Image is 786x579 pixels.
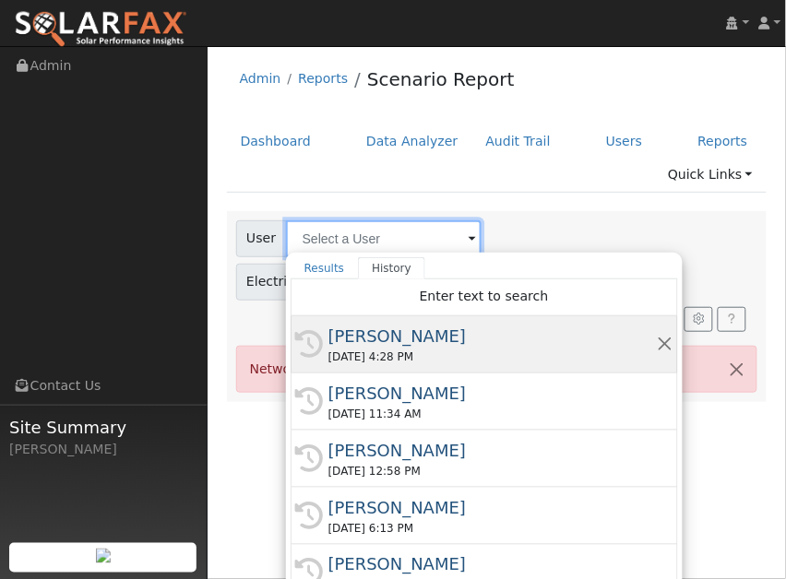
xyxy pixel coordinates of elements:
div: [DATE] 11:34 AM [328,406,657,422]
div: [PERSON_NAME] [328,438,657,463]
div: [DATE] 4:28 PM [328,349,657,365]
div: [DATE] 12:58 PM [328,463,657,479]
i: History [296,330,324,358]
a: Help Link [718,307,746,333]
div: [PERSON_NAME] [9,440,197,459]
div: [PERSON_NAME] [328,381,657,406]
button: Remove this history [657,334,674,353]
div: [DATE] 6:13 PM [328,520,657,537]
a: Admin [240,71,281,86]
a: Audit Trail [472,124,565,159]
a: Reports [298,71,348,86]
span: Network Error [250,361,340,376]
div: [PERSON_NAME] [328,495,657,520]
img: retrieve [96,549,111,563]
a: Reports [685,124,762,159]
a: Quick Links [654,158,767,192]
i: History [296,387,324,415]
div: [PERSON_NAME] [328,552,657,577]
a: Dashboard [227,124,326,159]
div: [PERSON_NAME] [328,324,657,349]
i: History [296,444,324,472]
button: Settings [685,307,713,333]
input: Select a User [286,220,482,257]
span: Enter text to search [420,289,549,303]
a: Scenario Report [367,68,515,90]
span: Electricity Usage [236,264,366,301]
img: SolarFax [14,10,187,49]
span: Site Summary [9,415,197,440]
a: Data Analyzer [352,124,472,159]
button: Close [718,347,756,392]
i: History [296,502,324,529]
a: History [358,257,425,279]
span: User [236,220,287,257]
a: Results [291,257,359,279]
a: Users [592,124,657,159]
